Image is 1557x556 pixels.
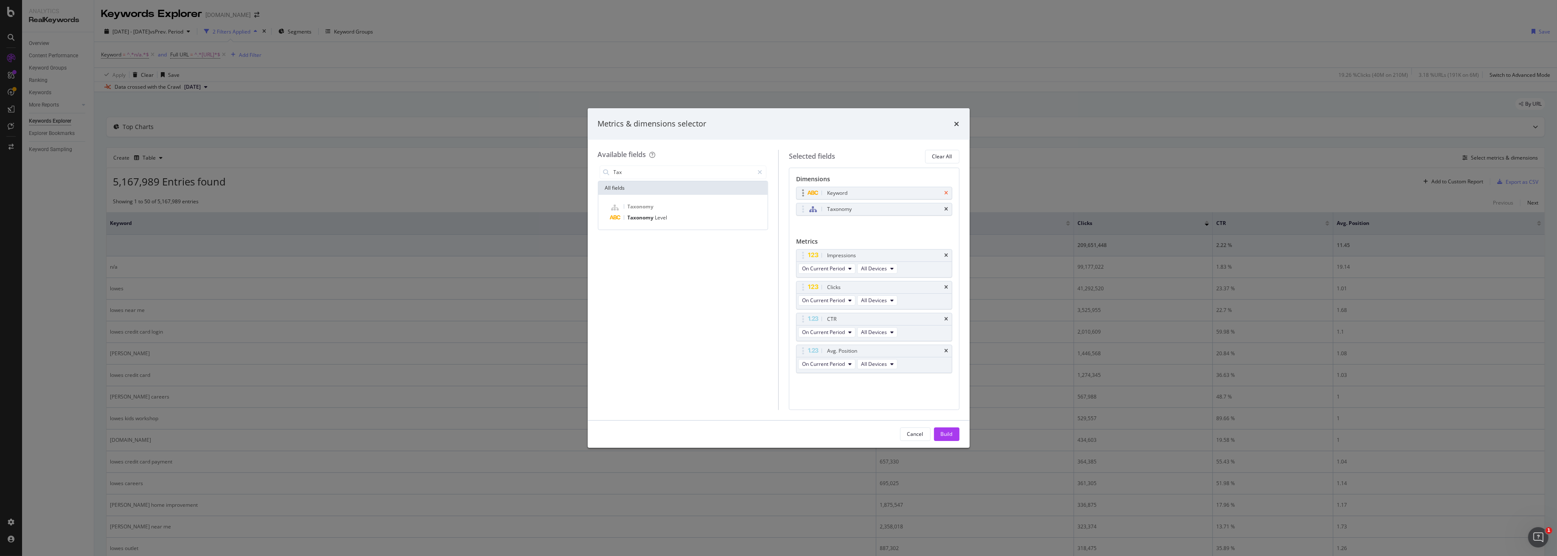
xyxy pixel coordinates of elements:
div: Keywordtimes [796,187,952,199]
span: All Devices [861,265,887,272]
span: On Current Period [802,360,845,368]
div: Metrics & dimensions selector [598,118,707,129]
div: Avg. Position [827,347,857,355]
span: All Devices [861,360,887,368]
div: CTR [827,315,836,323]
div: ClickstimesOn Current PeriodAll Devices [796,281,952,309]
div: CTRtimesOn Current PeriodAll Devices [796,313,952,341]
div: modal [588,108,970,448]
button: All Devices [857,359,898,369]
div: All fields [598,181,768,195]
button: On Current Period [798,327,856,337]
div: Cancel [907,430,923,438]
div: Build [941,430,953,438]
span: On Current Period [802,297,845,304]
div: Impressions [827,251,856,260]
div: times [945,285,948,290]
div: Taxonomy [827,205,852,213]
button: On Current Period [798,295,856,306]
div: Selected fields [789,152,835,161]
div: Taxonomytimes [796,203,952,216]
button: All Devices [857,295,898,306]
button: On Current Period [798,359,856,369]
input: Search by field name [613,166,754,179]
iframe: Intercom live chat [1528,527,1549,548]
span: 1 [1546,527,1552,534]
button: All Devices [857,327,898,337]
button: Cancel [900,427,931,441]
div: Avg. PositiontimesOn Current PeriodAll Devices [796,345,952,373]
div: Available fields [598,150,646,159]
span: Level [655,214,668,221]
span: All Devices [861,297,887,304]
div: Metrics [796,237,952,249]
button: Build [934,427,959,441]
span: On Current Period [802,265,845,272]
div: times [945,317,948,322]
span: On Current Period [802,329,845,336]
div: times [945,191,948,196]
span: Taxonomy [628,203,654,210]
span: Taxonomy [628,214,655,221]
div: Clear All [932,153,952,160]
div: ImpressionstimesOn Current PeriodAll Devices [796,249,952,278]
span: All Devices [861,329,887,336]
div: times [945,348,948,354]
div: Clicks [827,283,841,292]
button: On Current Period [798,264,856,274]
div: Dimensions [796,175,952,187]
div: times [945,253,948,258]
div: times [954,118,959,129]
button: Clear All [925,150,959,163]
div: times [945,207,948,212]
div: Keyword [827,189,847,197]
button: All Devices [857,264,898,274]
